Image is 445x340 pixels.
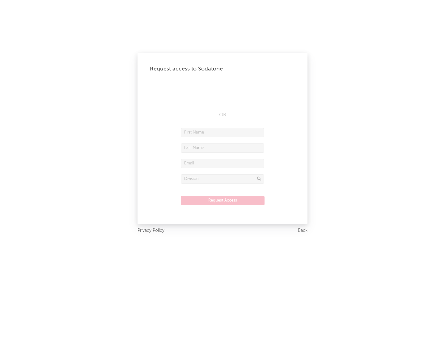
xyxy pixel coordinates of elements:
div: OR [181,111,264,119]
a: Privacy Policy [138,227,164,235]
button: Request Access [181,196,265,205]
input: Email [181,159,264,168]
a: Back [298,227,307,235]
input: First Name [181,128,264,137]
input: Last Name [181,143,264,153]
input: Division [181,174,264,184]
div: Request access to Sodatone [150,65,295,73]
